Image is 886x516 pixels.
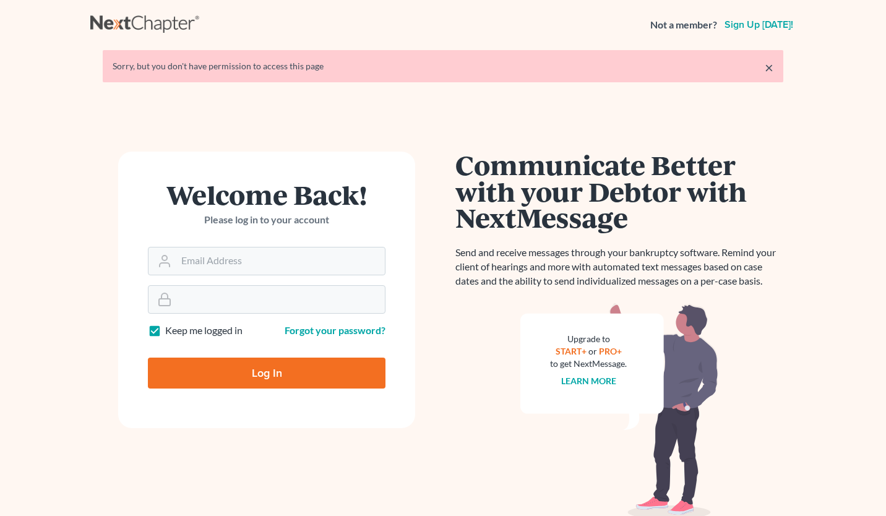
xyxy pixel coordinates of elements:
input: Log In [148,358,385,389]
input: Email Address [176,247,385,275]
a: Learn more [561,376,616,386]
div: Upgrade to [550,333,627,345]
h1: Welcome Back! [148,181,385,208]
a: Forgot your password? [285,324,385,336]
a: Sign up [DATE]! [722,20,796,30]
div: to get NextMessage. [550,358,627,370]
a: × [765,60,773,75]
span: or [588,346,597,356]
p: Send and receive messages through your bankruptcy software. Remind your client of hearings and mo... [455,246,783,288]
strong: Not a member? [650,18,717,32]
p: Please log in to your account [148,213,385,227]
a: PRO+ [599,346,622,356]
div: Sorry, but you don't have permission to access this page [113,60,773,72]
a: START+ [556,346,587,356]
label: Keep me logged in [165,324,243,338]
h1: Communicate Better with your Debtor with NextMessage [455,152,783,231]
